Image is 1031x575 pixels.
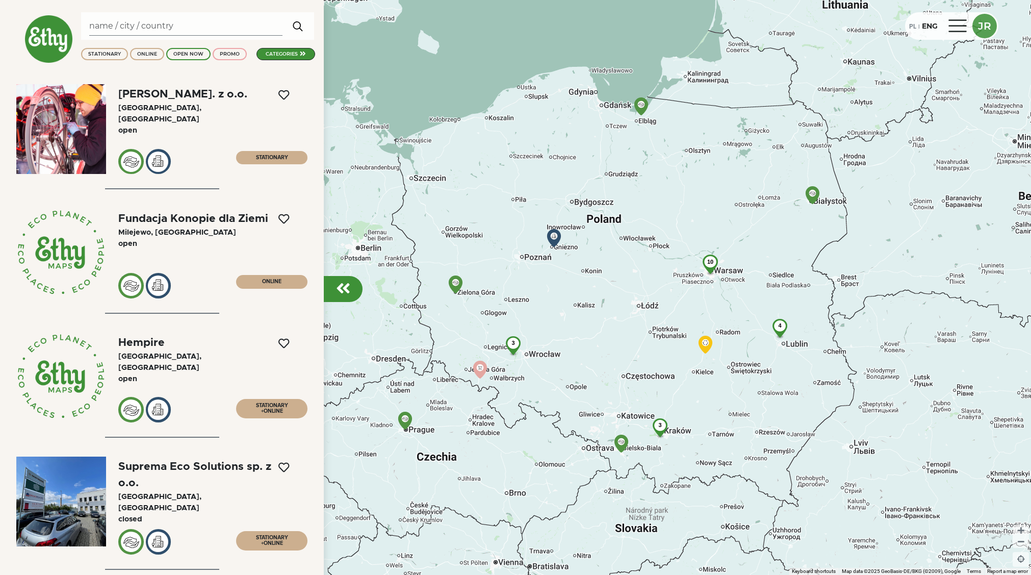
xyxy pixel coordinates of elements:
[118,375,137,383] span: Open
[696,255,725,283] img: 10
[137,51,157,58] div: ONLINE
[88,51,121,58] div: STATIONARY
[967,568,981,574] a: Terms (opens in new tab)
[262,279,281,284] span: ONLINE
[173,51,203,58] div: OPEN NOW
[909,20,916,32] div: PL
[261,409,264,414] span: +
[972,14,997,38] button: JR
[89,16,282,36] input: Search
[922,21,938,32] div: ENG
[256,155,288,160] span: STATIONARY
[118,89,247,99] div: [PERSON_NAME]. z o.o.
[118,461,271,488] div: Suprema Eco Solutions sp. z o.o.
[766,319,793,345] img: 4
[256,535,288,540] span: STATIONARY
[261,541,264,546] span: +
[266,51,298,58] div: categories
[778,322,781,329] span: 4
[511,340,514,346] span: 3
[24,15,73,63] img: ethy-logo
[500,336,527,363] img: 3
[118,104,201,123] span: [GEOGRAPHIC_DATA], [GEOGRAPHIC_DATA]
[987,568,1028,574] a: Report a map error
[256,403,288,408] span: STATIONARY
[792,568,836,575] button: Keyboard shortcuts
[707,259,713,265] span: 10
[264,541,283,546] span: ONLINE
[842,568,961,574] span: Map data ©2025 GeoBasis-DE/BKG (©2009), Google
[289,16,307,36] img: search.svg
[118,127,137,134] span: Open
[118,515,142,523] span: closed
[118,493,201,512] span: [GEOGRAPHIC_DATA], [GEOGRAPHIC_DATA]
[118,337,165,348] div: Hempire
[220,51,240,58] div: PROMO
[118,213,268,224] div: Fundacja Konopie dla Ziemi
[658,422,661,428] span: 3
[916,22,922,32] div: |
[118,353,201,371] span: [GEOGRAPHIC_DATA], [GEOGRAPHIC_DATA]
[118,240,137,247] span: Open
[647,418,674,445] img: 3
[118,229,236,236] span: Milejewo, [GEOGRAPHIC_DATA]
[264,409,283,414] span: ONLINE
